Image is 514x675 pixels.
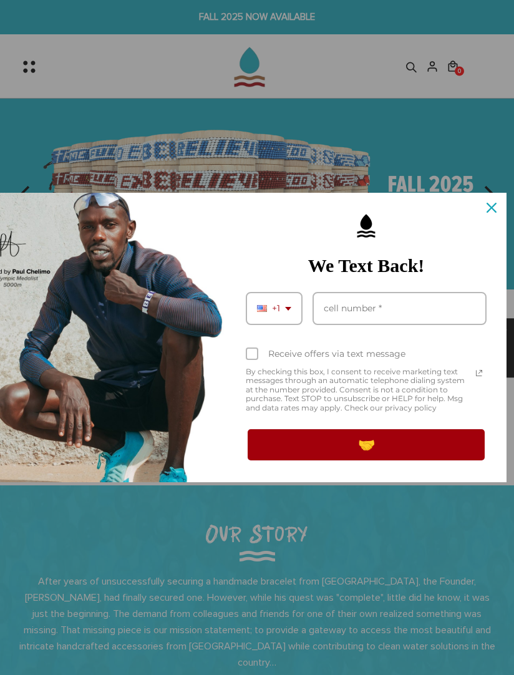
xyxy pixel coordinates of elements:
[313,292,487,325] input: Phone number field
[268,349,405,359] div: Receive offers via text message
[308,255,425,276] strong: We Text Back!
[472,366,487,381] a: Read our Privacy Policy
[487,203,497,213] svg: close icon
[246,292,303,325] div: Phone number prefix
[272,303,280,314] span: +1
[472,366,487,381] svg: link icon
[285,307,291,311] svg: dropdown arrow
[246,367,472,412] span: By checking this box, I consent to receive marketing text messages through an automatic telephone...
[246,427,487,462] button: 🤝
[477,193,507,223] button: Close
